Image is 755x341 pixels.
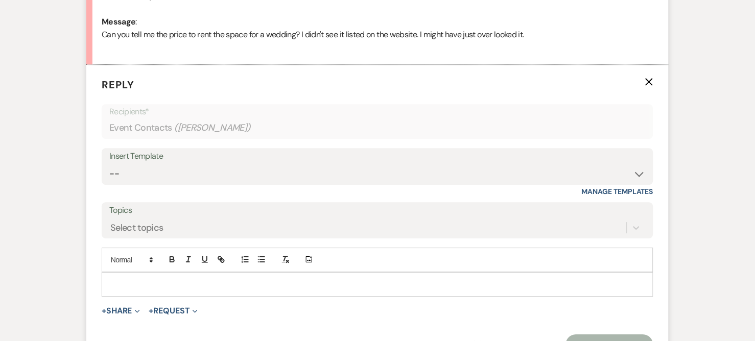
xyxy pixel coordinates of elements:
[174,121,251,135] span: ( [PERSON_NAME] )
[102,78,134,91] span: Reply
[102,307,106,315] span: +
[582,187,653,196] a: Manage Templates
[102,16,136,27] b: Message
[109,105,646,118] p: Recipients*
[149,307,198,315] button: Request
[109,203,646,218] label: Topics
[110,221,163,234] div: Select topics
[149,307,154,315] span: +
[102,307,140,315] button: Share
[109,118,646,138] div: Event Contacts
[109,149,646,164] div: Insert Template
